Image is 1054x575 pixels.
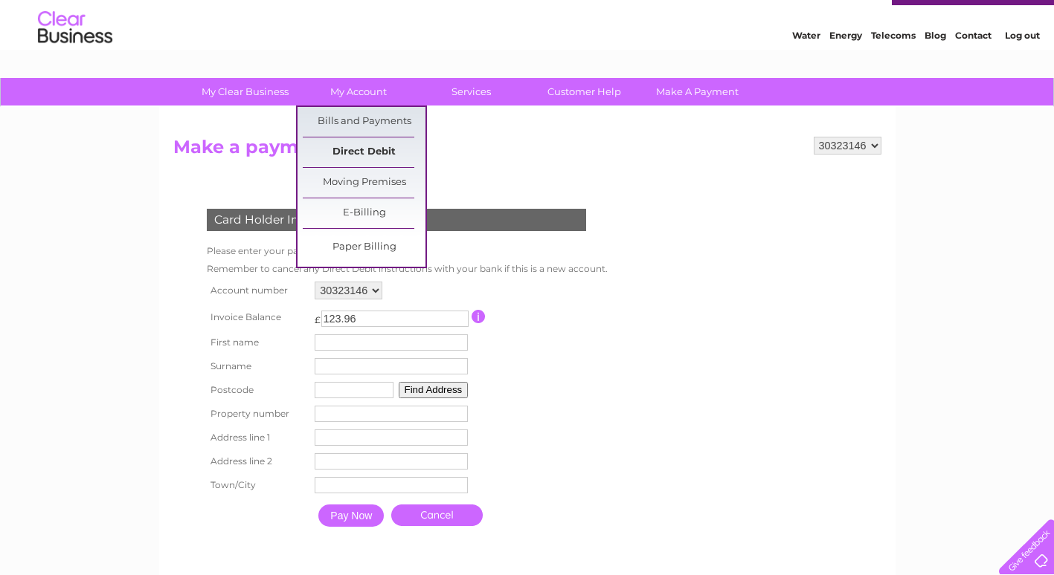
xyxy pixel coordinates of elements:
[925,63,946,74] a: Blog
[774,7,876,26] a: 0333 014 3131
[203,402,312,426] th: Property number
[203,242,611,260] td: Please enter your payment card details below.
[315,307,321,325] td: £
[184,78,306,105] a: My Clear Business
[955,63,992,74] a: Contact
[203,473,312,497] th: Town/City
[303,137,425,167] a: Direct Debit
[792,63,820,74] a: Water
[203,303,312,331] th: Invoice Balance
[176,8,879,72] div: Clear Business is a trading name of Verastar Limited (registered in [GEOGRAPHIC_DATA] No. 3667643...
[203,354,312,378] th: Surname
[37,39,113,84] img: logo.png
[410,78,533,105] a: Services
[303,168,425,198] a: Moving Premises
[472,310,486,323] input: Information
[523,78,646,105] a: Customer Help
[303,198,425,228] a: E-Billing
[203,426,312,449] th: Address line 1
[636,78,759,105] a: Make A Payment
[303,107,425,137] a: Bills and Payments
[303,233,425,262] a: Paper Billing
[297,78,420,105] a: My Account
[318,504,384,527] input: Pay Now
[203,278,312,303] th: Account number
[203,260,611,278] td: Remember to cancel any Direct Debit instructions with your bank if this is a new account.
[203,378,312,402] th: Postcode
[871,63,916,74] a: Telecoms
[829,63,862,74] a: Energy
[203,449,312,473] th: Address line 2
[1005,63,1040,74] a: Log out
[207,209,586,231] div: Card Holder Information
[391,504,483,526] a: Cancel
[173,137,881,165] h2: Make a payment
[203,331,312,354] th: First name
[399,382,469,398] button: Find Address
